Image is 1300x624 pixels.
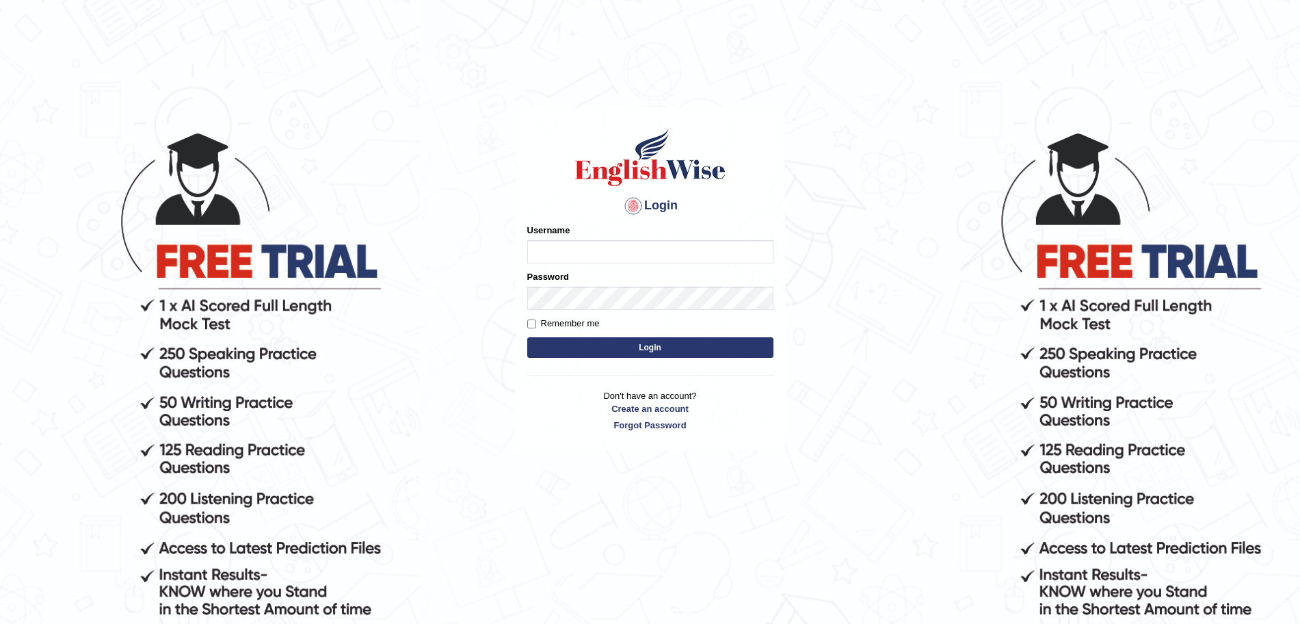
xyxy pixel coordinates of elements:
label: Username [527,224,570,237]
p: Don't have an account? [527,389,773,432]
button: Login [527,337,773,358]
a: Create an account [527,402,773,415]
input: Remember me [527,320,536,328]
h4: Login [527,195,773,217]
label: Password [527,270,569,283]
img: Logo of English Wise sign in for intelligent practice with AI [572,127,728,188]
label: Remember me [527,317,600,330]
a: Forgot Password [527,419,773,432]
